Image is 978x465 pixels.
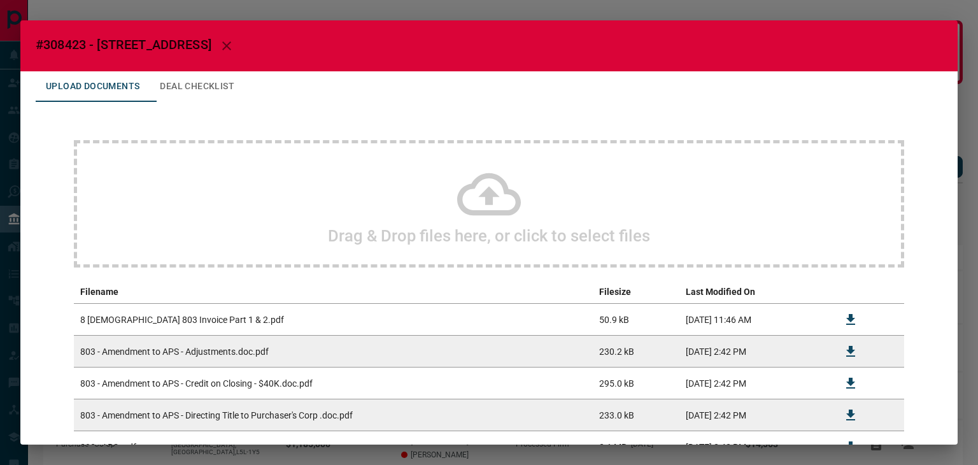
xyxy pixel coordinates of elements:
td: 803 - APS .pdf [74,431,593,463]
td: [DATE] 11:46 AM [679,304,829,336]
div: Drag & Drop files here, or click to select files [74,140,904,268]
button: Deal Checklist [150,71,244,102]
td: 50.9 kB [593,304,679,336]
th: delete file action column [872,280,904,304]
button: Upload Documents [36,71,150,102]
td: 2.1 MB [593,431,679,463]
button: Download [835,304,866,335]
span: #308423 - [STREET_ADDRESS] [36,37,211,52]
td: [DATE] 2:42 PM [679,336,829,368]
td: 803 - Amendment to APS - Credit on Closing - $40K.doc.pdf [74,368,593,399]
td: [DATE] 2:42 PM [679,399,829,431]
td: 295.0 kB [593,368,679,399]
h2: Drag & Drop files here, or click to select files [328,226,650,245]
th: Filename [74,280,593,304]
button: Download [835,400,866,431]
th: Last Modified On [679,280,829,304]
td: 230.2 kB [593,336,679,368]
td: 8 [DEMOGRAPHIC_DATA] 803 Invoice Part 1 & 2.pdf [74,304,593,336]
td: 803 - Amendment to APS - Directing Title to Purchaser's Corp .doc.pdf [74,399,593,431]
th: Filesize [593,280,679,304]
td: [DATE] 2:42 PM [679,431,829,463]
button: Download [835,368,866,399]
td: [DATE] 2:42 PM [679,368,829,399]
button: Download [835,336,866,367]
td: 803 - Amendment to APS - Adjustments.doc.pdf [74,336,593,368]
td: 233.0 kB [593,399,679,431]
th: download action column [829,280,872,304]
button: Download [835,432,866,462]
